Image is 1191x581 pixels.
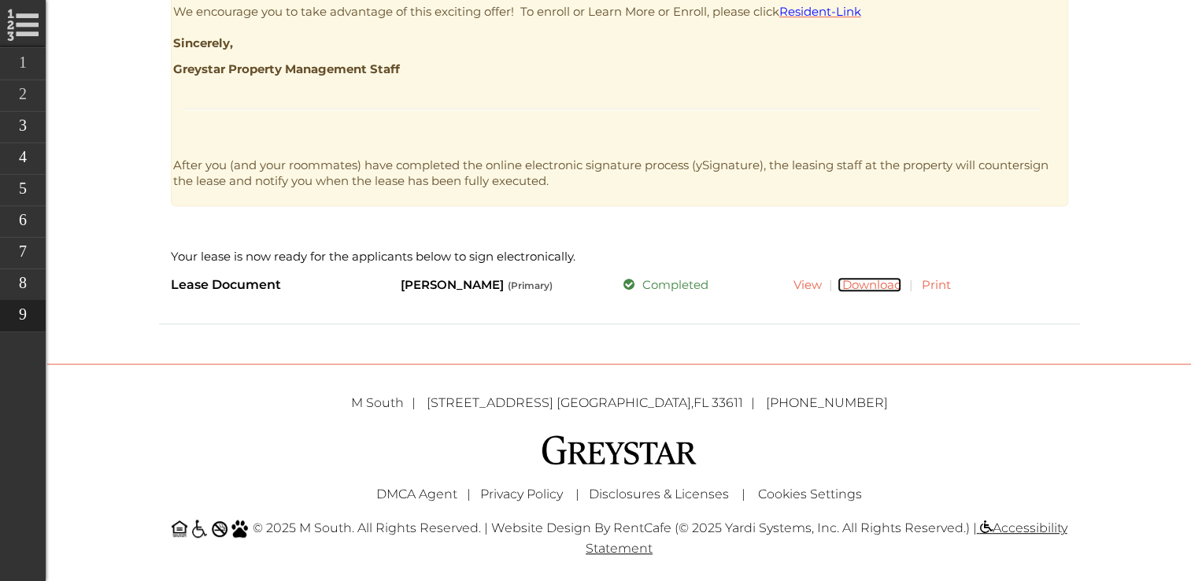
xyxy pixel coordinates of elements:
[467,487,471,501] span: |
[623,275,790,295] div: Completed
[557,395,691,410] span: [GEOGRAPHIC_DATA]
[427,395,763,410] span: ,
[231,520,249,538] img: Pet Friendly
[504,279,553,291] span: (Primary)
[766,395,888,410] a: [PHONE_NUMBER]
[742,487,745,501] span: |
[172,520,187,537] img: Equal Housing Opportunity and Greystar Fair Housing Statement
[159,510,1080,567] div: © 2025 M South. All Rights Reserved. | Website Design by RentCafe (© 2025 Yardi Systems, Inc. All...
[758,487,862,501] a: Cookies Settings
[376,487,457,501] a: Greystar DMCA Agent
[575,487,579,501] span: |
[712,395,743,410] span: 33611
[173,61,400,76] span: Greystar Property Management Staff
[173,126,1068,189] p: After you (and your roommates) have completed the online electronic signature process (ySignature...
[427,395,553,410] span: [STREET_ADDRESS]
[838,277,901,292] a: Download
[779,4,861,19] a: Resident-Link
[917,277,950,292] a: Print
[541,433,698,467] img: Greystar logo and Greystar website
[171,246,1068,267] p: Your lease is now ready for the applicants below to sign electronically.
[173,35,233,50] span: Sincerely,
[351,395,763,410] a: M South [STREET_ADDRESS] [GEOGRAPHIC_DATA],FL 33611
[586,520,1067,556] a: Accessibility Statement
[190,520,208,538] img: Accessible community and Greystar Fair Housing Statement
[694,395,708,410] span: FL
[173,4,861,19] span: We encourage you to take advantage of this exciting offer! To enroll or Learn More or Enroll, ple...
[401,275,623,296] div: [PERSON_NAME]
[212,521,227,537] img: No Smoking
[790,277,822,292] a: View
[159,275,390,307] div: Lease Document
[351,395,424,410] span: M South
[589,487,729,501] a: Disclosures & Licenses
[480,487,563,501] a: Greystar Privacy Policy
